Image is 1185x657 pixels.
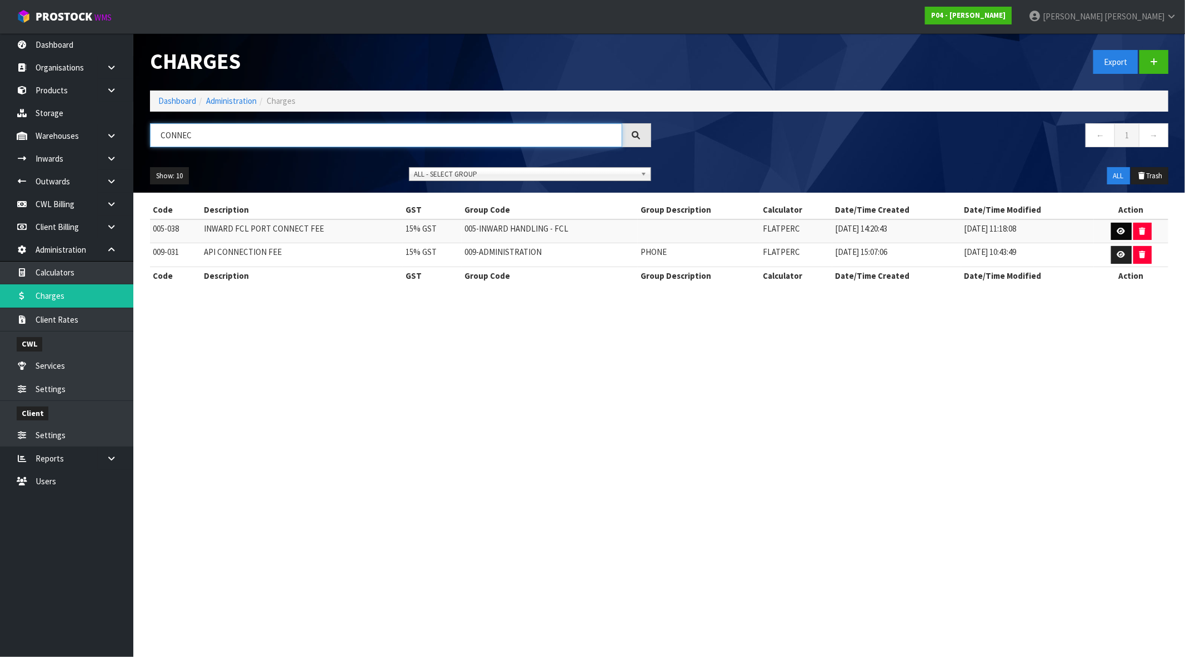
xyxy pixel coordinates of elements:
[964,223,1016,234] span: [DATE] 11:18:08
[403,267,462,284] th: GST
[17,9,31,23] img: cube-alt.png
[150,267,201,284] th: Code
[1104,11,1164,22] span: [PERSON_NAME]
[964,247,1016,257] span: [DATE] 10:43:49
[36,9,92,24] span: ProStock
[462,201,638,219] th: Group Code
[201,243,403,267] td: API CONNECTION FEE
[668,123,1169,151] nav: Page navigation
[201,219,403,243] td: INWARD FCL PORT CONNECT FEE
[760,219,832,243] td: FLATPERC
[760,201,832,219] th: Calculator
[403,219,462,243] td: 15% GST
[267,96,296,106] span: Charges
[158,96,196,106] a: Dashboard
[1094,267,1168,284] th: Action
[832,201,961,219] th: Date/Time Created
[961,267,1094,284] th: Date/Time Modified
[931,11,1006,20] strong: P04 - [PERSON_NAME]
[150,123,622,147] input: Search charges
[403,201,462,219] th: GST
[150,243,201,267] td: 009-031
[638,243,760,267] td: PHONE
[1107,167,1130,185] button: ALL
[1139,123,1168,147] a: →
[150,201,201,219] th: Code
[1131,167,1168,185] button: Trash
[150,219,201,243] td: 005-038
[760,267,832,284] th: Calculator
[201,267,403,284] th: Description
[925,7,1012,24] a: P04 - [PERSON_NAME]
[1086,123,1115,147] a: ←
[206,96,257,106] a: Administration
[150,167,189,185] button: Show: 10
[832,267,961,284] th: Date/Time Created
[462,219,638,243] td: 005-INWARD HANDLING - FCL
[201,201,403,219] th: Description
[638,201,760,219] th: Group Description
[1093,50,1138,74] button: Export
[1094,201,1168,219] th: Action
[1043,11,1103,22] span: [PERSON_NAME]
[1114,123,1139,147] a: 1
[462,243,638,267] td: 009-ADMINISTRATION
[150,50,651,74] h1: Charges
[17,337,42,351] span: CWL
[961,201,1094,219] th: Date/Time Modified
[835,223,887,234] span: [DATE] 14:20:43
[760,243,832,267] td: FLATPERC
[462,267,638,284] th: Group Code
[835,247,887,257] span: [DATE] 15:07:06
[403,243,462,267] td: 15% GST
[638,267,760,284] th: Group Description
[414,168,636,181] span: ALL - SELECT GROUP
[17,407,48,420] span: Client
[94,12,112,23] small: WMS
